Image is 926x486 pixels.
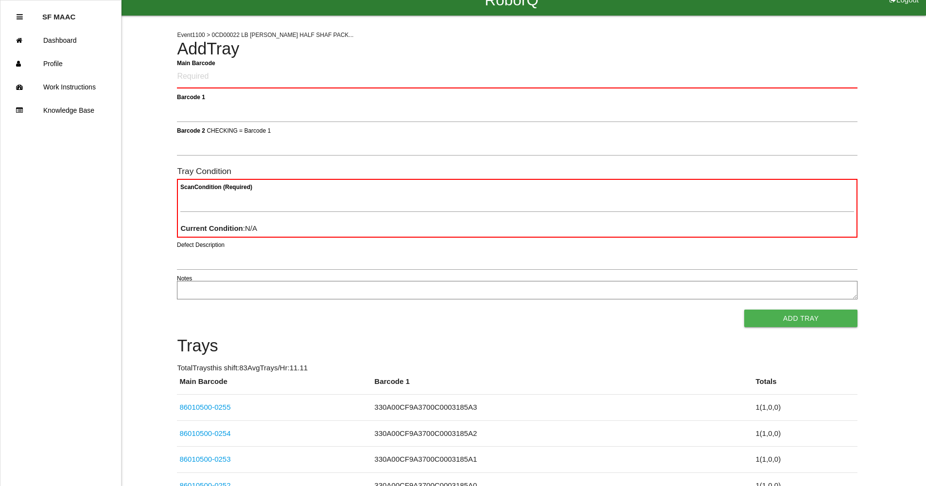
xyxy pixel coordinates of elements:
[177,127,205,134] b: Barcode 2
[372,420,753,447] td: 330A00CF9A3700C0003185A2
[180,184,252,191] b: Scan Condition (Required)
[177,337,857,355] h4: Trays
[0,29,121,52] a: Dashboard
[744,310,857,327] button: Add Tray
[177,241,225,249] label: Defect Description
[179,455,230,463] a: 86010500-0253
[179,429,230,437] a: 86010500-0254
[17,5,23,29] div: Close
[177,274,192,283] label: Notes
[753,395,857,421] td: 1 ( 1 , 0 , 0 )
[177,167,857,176] h6: Tray Condition
[0,75,121,99] a: Work Instructions
[180,224,243,232] b: Current Condition
[177,40,857,58] h4: Add Tray
[372,395,753,421] td: 330A00CF9A3700C0003185A3
[177,32,353,38] span: Event 1100 > 0CD00022 LB [PERSON_NAME] HALF SHAF PACK...
[753,376,857,395] th: Totals
[42,5,75,21] p: SF MAAC
[372,376,753,395] th: Barcode 1
[177,363,857,374] p: Total Trays this shift: 83 Avg Trays /Hr: 11.11
[753,420,857,447] td: 1 ( 1 , 0 , 0 )
[177,376,372,395] th: Main Barcode
[372,447,753,473] td: 330A00CF9A3700C0003185A1
[207,127,271,134] span: CHECKING = Barcode 1
[0,52,121,75] a: Profile
[177,59,215,66] b: Main Barcode
[179,403,230,411] a: 86010500-0255
[177,93,205,100] b: Barcode 1
[180,224,257,232] span: : N/A
[0,99,121,122] a: Knowledge Base
[177,66,857,88] input: Required
[753,447,857,473] td: 1 ( 1 , 0 , 0 )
